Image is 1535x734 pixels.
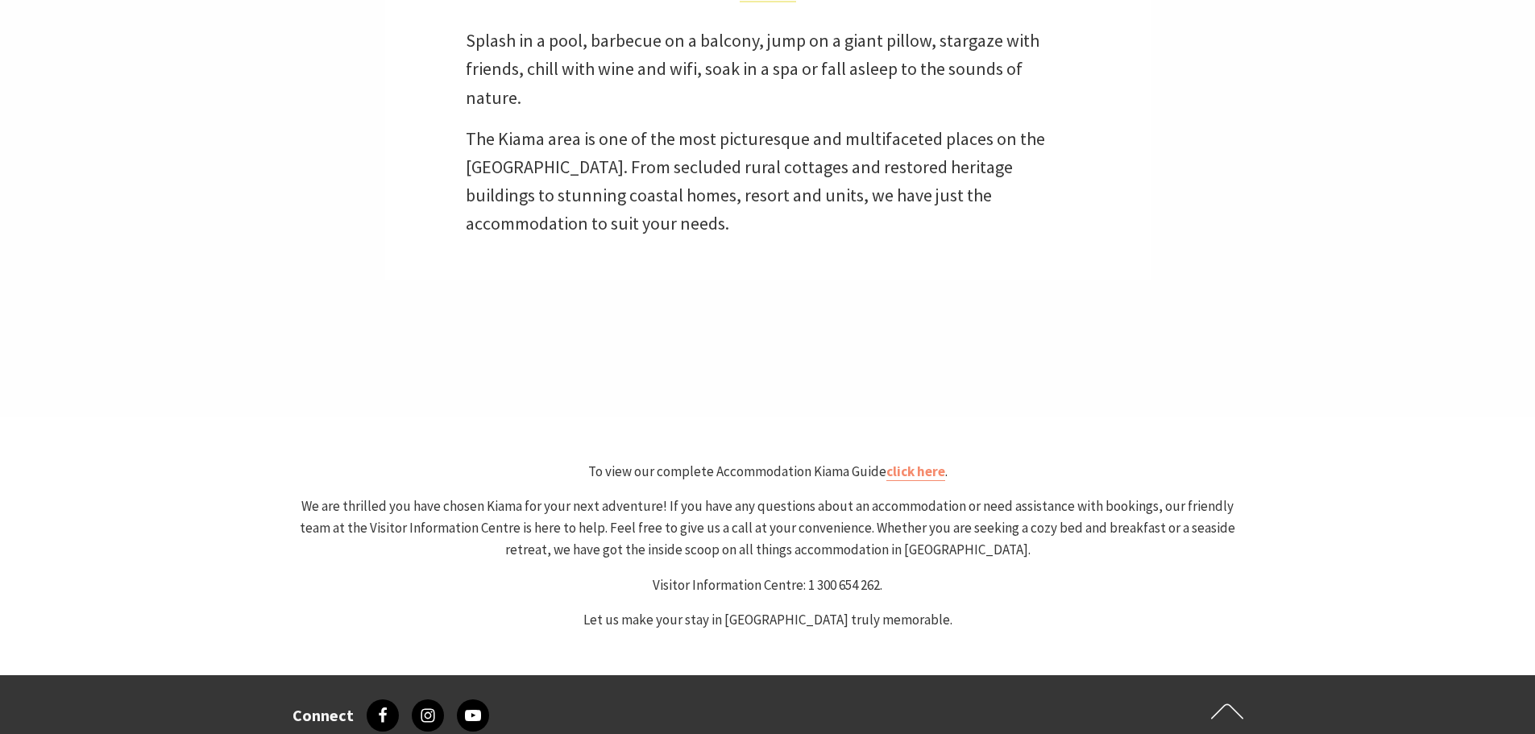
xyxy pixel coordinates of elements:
p: We are thrilled you have chosen Kiama for your next adventure! If you have any questions about an... [291,496,1245,562]
p: Visitor Information Centre: 1 300 654 262. [291,574,1245,596]
p: The Kiama area is one of the most picturesque and multifaceted places on the [GEOGRAPHIC_DATA]. F... [466,125,1070,238]
h3: Connect [292,706,354,725]
a: click here [886,462,945,481]
p: Splash in a pool, barbecue on a balcony, jump on a giant pillow, stargaze with friends, chill wit... [466,27,1070,112]
p: To view our complete Accommodation Kiama Guide . [291,461,1245,483]
p: Let us make your stay in [GEOGRAPHIC_DATA] truly memorable. [291,609,1245,631]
